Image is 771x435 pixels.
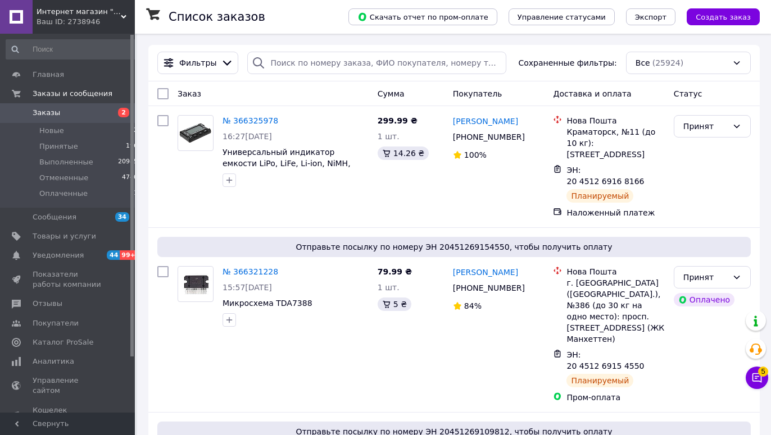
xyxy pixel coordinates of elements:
span: Все [636,57,650,68]
span: 299.99 ₴ [378,116,418,125]
div: Планируемый [566,374,633,387]
span: ЭН: 20 4512 6916 8166 [566,166,644,186]
a: [PERSON_NAME] [453,267,518,278]
span: Заказ [178,89,201,98]
span: Оплаченные [39,189,88,199]
span: 1 [134,189,138,199]
span: 2 [118,108,129,117]
span: Управление статусами [518,13,606,21]
span: 5 [758,367,768,377]
span: Главная [33,70,64,80]
div: Краматорск, №11 (до 10 кг): [STREET_ADDRESS] [566,126,664,160]
div: 14.26 ₴ [378,146,429,160]
div: Принят [683,120,728,132]
button: Чат с покупателем5 [746,367,768,389]
a: Фото товару [178,115,214,151]
span: Покупатели [33,318,79,328]
div: Нова Пошта [566,115,664,126]
div: Ваш ID: 2738946 [37,17,135,27]
span: Скачать отчет по пром-оплате [357,12,488,22]
a: Фото товару [178,266,214,302]
span: ЭН: 20 4512 6915 4550 [566,350,644,370]
span: Кошелек компании [33,405,104,425]
div: Планируемый [566,189,633,203]
span: 16:27[DATE] [223,132,272,141]
span: 4740 [122,173,138,183]
span: 20985 [118,157,138,167]
a: № 366325978 [223,116,278,125]
div: Нова Пошта [566,266,664,277]
div: 5 ₴ [378,297,411,311]
input: Поиск [6,39,139,59]
span: Покупатель [453,89,502,98]
span: 99+ [120,250,138,260]
span: Сообщения [33,212,76,222]
span: 44 [107,250,120,260]
span: 196 [126,141,138,152]
span: Статус [674,89,702,98]
img: Фото товару [178,273,213,296]
button: Управление статусами [509,8,615,25]
h1: Список заказов [169,10,265,24]
div: Принят [683,271,728,283]
span: Каталог ProSale [33,337,93,347]
span: Создать заказ [696,13,751,21]
a: [PERSON_NAME] [453,116,518,127]
div: г. [GEOGRAPHIC_DATA] ([GEOGRAPHIC_DATA].), №386 (до 30 кг на одно место): просп. [STREET_ADDRESS]... [566,277,664,345]
img: Фото товару [178,122,213,144]
button: Экспорт [626,8,675,25]
div: Наложенный платеж [566,207,664,218]
span: Принятые [39,141,78,152]
span: 100% [464,150,487,159]
span: Заказы и сообщения [33,89,112,99]
input: Поиск по номеру заказа, ФИО покупателя, номеру телефона, Email, номеру накладной [247,52,506,74]
span: Отзывы [33,299,62,309]
span: Экспорт [635,13,666,21]
span: Интернет магазин "E-To4Ka" [37,7,121,17]
a: № 366321228 [223,267,278,276]
span: Фильтры [179,57,216,68]
span: Показатели работы компании [33,269,104,290]
span: 2 [134,126,138,136]
span: Отмененные [39,173,88,183]
a: Микросхема TDA7388 [223,299,312,308]
span: Управление сайтом [33,376,104,396]
span: 15:57[DATE] [223,283,272,292]
span: Доставка и оплата [553,89,631,98]
a: Создать заказ [675,12,760,21]
button: Скачать отчет по пром-оплате [348,8,497,25]
div: Пром-оплата [566,392,664,403]
span: 34 [115,212,129,222]
span: Товары и услуги [33,231,96,241]
span: Уведомления [33,250,84,260]
span: Сохраненные фильтры: [518,57,616,68]
span: Выполненные [39,157,93,167]
div: [PHONE_NUMBER] [451,129,527,145]
span: Отправьте посылку по номеру ЭН 20451269154550, чтобы получить оплату [162,241,746,253]
a: Универсальный индикатор емкости LiPo, LiFe, Li-ion, NiMH, Nicd [223,148,351,179]
button: Создать заказ [687,8,760,25]
span: (25924) [652,58,683,67]
div: Оплачено [674,293,734,306]
span: 1 шт. [378,283,400,292]
span: 1 шт. [378,132,400,141]
span: Заказы [33,108,60,118]
span: 84% [464,301,482,310]
span: Аналитика [33,356,74,367]
span: Новые [39,126,64,136]
div: [PHONE_NUMBER] [451,280,527,296]
span: Сумма [378,89,405,98]
span: 79.99 ₴ [378,267,412,276]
